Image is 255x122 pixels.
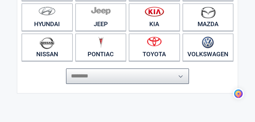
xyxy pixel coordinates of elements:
img: jeep [91,6,111,15]
img: wBKru0+wqDfRgAAAABJRU5ErkJggg== [233,89,244,99]
img: kia [145,6,164,17]
img: mazda [200,6,216,18]
a: Volkswagen [182,33,234,61]
a: Mazda [182,3,234,31]
img: svg+xml,%3Csvg%20width%3D%2234%22%20height%3D%2234%22%20viewBox%3D%220%200%2034%2034%22%20fill%3D... [233,89,244,99]
img: toyota [147,37,162,46]
a: Jeep [75,3,127,31]
img: pontiac [98,37,104,48]
a: Hyundai [22,3,73,31]
a: Kia [129,3,180,31]
img: hyundai [38,6,56,15]
img: volkswagen [202,37,214,49]
a: Toyota [129,33,180,61]
img: nissan [40,37,54,49]
a: Nissan [22,33,73,61]
a: Pontiac [75,33,127,61]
